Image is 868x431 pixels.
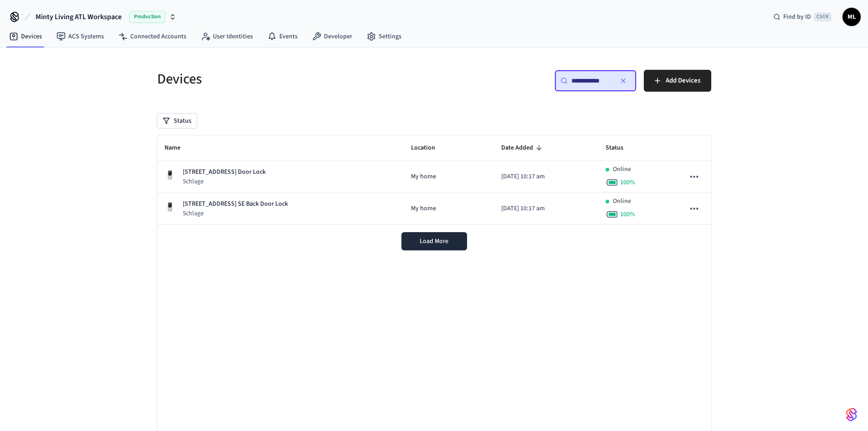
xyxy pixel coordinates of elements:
[164,141,192,155] span: Name
[644,70,711,92] button: Add Devices
[842,8,861,26] button: ML
[183,199,288,209] p: [STREET_ADDRESS] SE Back Door Lock
[305,28,360,45] a: Developer
[260,28,305,45] a: Events
[157,135,711,225] table: sticky table
[411,172,436,182] span: My home
[164,202,175,213] img: Yale Assure Touchscreen Wifi Smart Lock, Satin Nickel, Front
[157,114,197,128] button: Status
[606,141,635,155] span: Status
[766,9,839,25] div: Find by IDCtrl K
[613,197,631,206] p: Online
[783,12,811,21] span: Find by ID
[501,172,591,182] p: [DATE] 10:17 am
[613,165,631,174] p: Online
[843,9,860,25] span: ML
[129,11,165,23] span: Production
[164,170,175,181] img: Yale Assure Touchscreen Wifi Smart Lock, Satin Nickel, Front
[411,204,436,213] span: My home
[420,237,448,246] span: Load More
[360,28,409,45] a: Settings
[183,177,266,186] p: Schlage
[846,407,857,422] img: SeamLogoGradient.69752ec5.svg
[157,70,429,88] h5: Devices
[111,28,194,45] a: Connected Accounts
[194,28,260,45] a: User Identities
[401,232,467,250] button: Load More
[49,28,111,45] a: ACS Systems
[501,141,545,155] span: Date Added
[183,167,266,177] p: [STREET_ADDRESS] Door Lock
[620,210,635,219] span: 100 %
[183,209,288,218] p: Schlage
[411,141,447,155] span: Location
[666,75,700,87] span: Add Devices
[36,11,122,22] span: Minty Living ATL Workspace
[814,12,832,21] span: Ctrl K
[501,204,591,213] p: [DATE] 10:17 am
[620,178,635,187] span: 100 %
[2,28,49,45] a: Devices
